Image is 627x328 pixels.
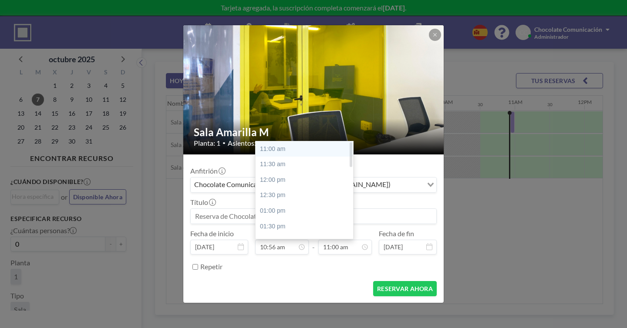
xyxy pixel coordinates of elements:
[190,167,225,175] label: Anfitrión
[379,229,414,238] label: Fecha de fin
[194,126,434,139] h2: Sala Amarilla M
[222,140,226,146] span: •
[256,219,358,234] div: 01:30 pm
[373,281,437,296] button: RESERVAR AHORA
[200,262,222,271] label: Repetir
[312,232,315,251] span: -
[256,141,358,157] div: 11:00 am
[192,179,392,191] span: Chocolate Comunicación ([EMAIL_ADDRESS][DOMAIN_NAME])
[256,172,358,188] div: 12:00 pm
[228,139,261,147] span: Asientos: 1
[190,198,215,207] label: Título
[194,139,220,147] span: Planta: 1
[256,203,358,219] div: 01:00 pm
[256,157,358,172] div: 11:30 am
[191,209,436,224] input: Reserva de Chocolate
[393,179,422,191] input: Search for option
[256,187,358,203] div: 12:30 pm
[256,234,358,250] div: 02:00 pm
[190,229,234,238] label: Fecha de inicio
[191,177,436,192] div: Search for option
